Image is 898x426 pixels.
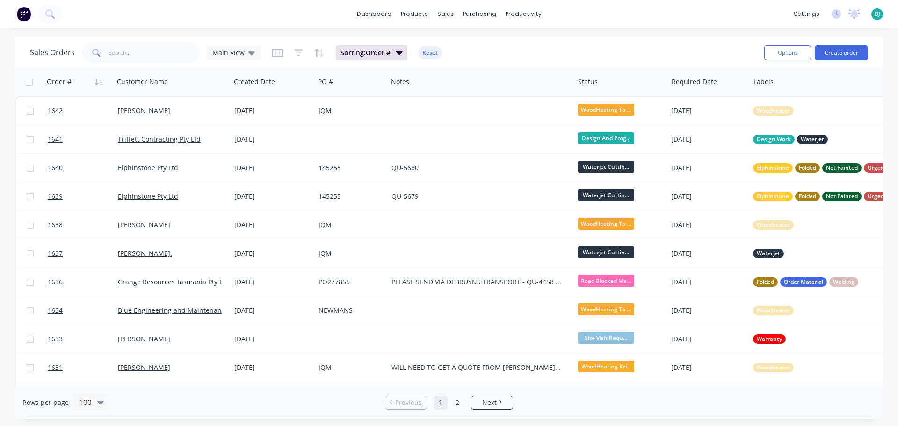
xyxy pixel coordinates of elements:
[815,45,868,60] button: Create order
[757,106,790,116] span: Woodheater
[318,77,333,87] div: PO #
[117,77,168,87] div: Customer Name
[336,45,407,60] button: Sorting:Order #
[671,306,746,315] div: [DATE]
[757,277,774,287] span: Folded
[48,163,63,173] span: 1640
[433,7,458,21] div: sales
[501,7,546,21] div: productivity
[434,396,448,410] a: Page 1 is your current page
[340,48,391,58] span: Sorting: Order #
[391,192,562,201] div: QU-5679
[234,277,311,287] div: [DATE]
[234,135,311,144] div: [DATE]
[319,249,381,258] div: JQM
[671,192,746,201] div: [DATE]
[450,396,464,410] a: Page 2
[48,239,118,267] a: 1637
[672,77,717,87] div: Required Date
[48,97,118,125] a: 1642
[482,398,497,407] span: Next
[391,277,562,287] div: PLEASE SEND VIA DEBRUYNS TRANSPORT - QU-4458 INV-12686
[753,77,774,87] div: Labels
[868,192,887,201] span: Urgent
[385,398,427,407] a: Previous page
[48,296,118,325] a: 1634
[234,106,311,116] div: [DATE]
[48,268,118,296] a: 1636
[826,163,858,173] span: Not Painted
[319,306,381,315] div: NEWMANS
[234,306,311,315] div: [DATE]
[391,363,562,372] div: WILL NEED TO GET A QUOTE FROM [PERSON_NAME] REGARDING THIS ONE. I SUSPECT THAT A PLUMBER MAY BE R...
[578,246,634,258] span: Waterjet Cuttin...
[212,48,245,58] span: Main View
[234,249,311,258] div: [DATE]
[789,7,824,21] div: settings
[22,398,69,407] span: Rows per page
[578,189,634,201] span: Waterjet Cuttin...
[757,334,782,344] span: Warranty
[391,163,562,173] div: QU-5680
[48,182,118,210] a: 1639
[753,363,794,372] button: Woodheater
[826,192,858,201] span: Not Painted
[109,43,200,62] input: Search...
[234,77,275,87] div: Created Date
[30,48,75,57] h1: Sales Orders
[234,220,311,230] div: [DATE]
[48,249,63,258] span: 1637
[671,249,746,258] div: [DATE]
[757,220,790,230] span: Woodheater
[868,163,887,173] span: Urgent
[753,135,828,144] button: Design WorkWaterjet
[671,363,746,372] div: [DATE]
[875,10,880,18] span: BJ
[118,135,201,144] a: Triffett Contracting Pty Ltd
[799,192,816,201] span: Folded
[753,249,784,258] button: Waterjet
[578,77,598,87] div: Status
[48,154,118,182] a: 1640
[757,363,790,372] span: Woodheater
[381,396,517,410] ul: Pagination
[234,163,311,173] div: [DATE]
[234,334,311,344] div: [DATE]
[118,163,178,172] a: Elphinstone Pty Ltd
[319,163,381,173] div: 145255
[118,306,229,315] a: Blue Engineering and Maintenance
[578,132,634,144] span: Design And Prog...
[118,277,229,286] a: Grange Resources Tasmania Pty Ltd
[118,363,170,372] a: [PERSON_NAME]
[319,106,381,116] div: JQM
[234,363,311,372] div: [DATE]
[395,398,422,407] span: Previous
[753,220,794,230] button: Woodheater
[48,334,63,344] span: 1633
[671,135,746,144] div: [DATE]
[48,192,63,201] span: 1639
[48,277,63,287] span: 1636
[799,163,816,173] span: Folded
[118,220,170,229] a: [PERSON_NAME]
[48,220,63,230] span: 1638
[578,361,634,372] span: WoodHeating Kri...
[578,275,634,287] span: Road Blocked Ma...
[757,163,789,173] span: Elphinstone
[391,77,409,87] div: Notes
[833,277,855,287] span: Welding
[471,398,513,407] a: Next page
[48,382,118,410] a: 1628
[419,46,442,59] button: Reset
[578,218,634,230] span: WoodHeating To ...
[578,104,634,116] span: WoodHeating To ...
[757,306,790,315] span: Woodheater
[396,7,433,21] div: products
[48,135,63,144] span: 1641
[784,277,823,287] span: Order Material
[48,125,118,153] a: 1641
[801,135,824,144] span: Waterjet
[578,303,634,315] span: WoodHeating To ...
[866,394,889,417] iframe: Intercom live chat
[17,7,31,21] img: Factory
